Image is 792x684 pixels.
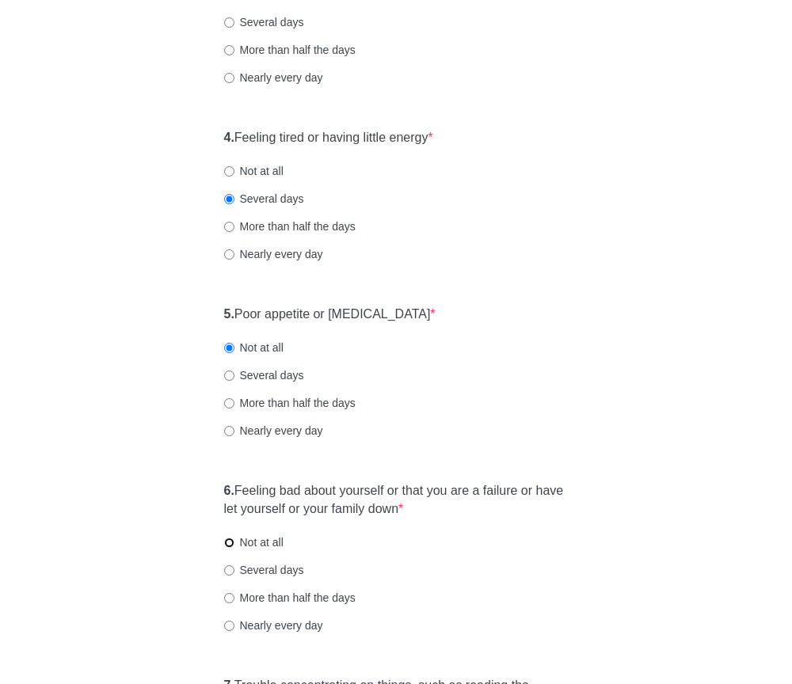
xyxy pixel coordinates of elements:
input: Nearly every day [224,249,234,260]
input: Not at all [224,166,234,177]
label: Feeling bad about yourself or that you are a failure or have let yourself or your family down [224,482,569,519]
label: Several days [224,14,304,30]
input: Several days [224,194,234,204]
label: Nearly every day [224,246,323,262]
strong: 4. [224,131,234,144]
label: More than half the days [224,218,356,234]
label: Feeling tired or having little energy [224,129,433,147]
label: Nearly every day [224,70,323,85]
label: Nearly every day [224,423,323,439]
input: Not at all [224,538,234,548]
input: Nearly every day [224,621,234,631]
label: More than half the days [224,590,356,606]
input: Not at all [224,343,234,353]
input: More than half the days [224,398,234,408]
input: More than half the days [224,222,234,232]
label: Not at all [224,534,284,550]
strong: 5. [224,307,234,321]
input: Several days [224,565,234,576]
strong: 6. [224,484,234,497]
label: Poor appetite or [MEDICAL_DATA] [224,306,436,324]
label: More than half the days [224,42,356,58]
label: Several days [224,191,304,207]
input: Several days [224,17,234,28]
label: Several days [224,562,304,578]
label: Not at all [224,163,284,179]
input: More than half the days [224,593,234,603]
input: Several days [224,370,234,381]
label: Nearly every day [224,617,323,633]
input: More than half the days [224,45,234,55]
input: Nearly every day [224,426,234,436]
label: More than half the days [224,395,356,411]
label: Several days [224,367,304,383]
label: Not at all [224,340,284,355]
input: Nearly every day [224,73,234,83]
